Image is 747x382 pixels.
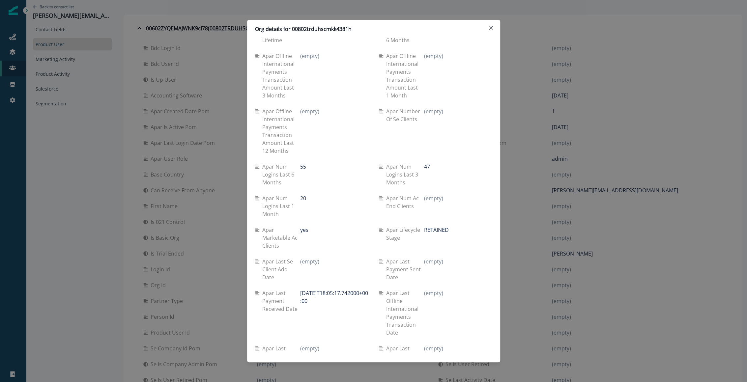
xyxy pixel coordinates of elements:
p: RETAINED [424,226,449,234]
p: Apar last payment received date [262,289,301,313]
p: Apar num ac end clients [386,194,424,210]
p: (empty) [424,289,443,297]
p: (empty) [424,107,443,115]
p: 47 [424,163,430,171]
p: 20 [300,194,306,202]
p: Apar offline international payments transaction amount last 1 month [386,52,424,99]
p: Apar num logins last 6 months [262,163,301,186]
p: Apar num logins last 3 months [386,163,424,186]
p: Apar marketable ac clients [262,226,301,250]
button: Close [486,22,496,33]
p: Apar last se client add date [262,258,301,281]
p: (empty) [300,344,319,352]
p: (empty) [300,52,319,60]
p: Apar last offline international payments transaction date [386,289,424,337]
p: Apar num logins last 1 month [262,194,301,218]
p: Apar last payment sent date [386,258,424,281]
p: [DATE]T18:05:17.742000+00:00 [300,289,368,305]
p: 55 [300,163,306,171]
p: Org details for 00802trduhscmkk4381h [255,25,352,33]
p: (empty) [300,107,319,115]
p: (empty) [300,258,319,265]
p: (empty) [424,52,443,60]
p: Apar offline international payments transaction amount last 12 months [262,107,301,155]
p: Apar lifecycle stage [386,226,424,242]
p: yes [300,226,308,234]
p: Apar last invoice financing funding date [262,344,301,376]
p: (empty) [424,258,443,265]
p: Apar offline international payments transaction amount last 3 months [262,52,301,99]
p: (empty) [424,194,443,202]
p: Apar number of se clients [386,107,424,123]
p: (empty) [424,344,443,352]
